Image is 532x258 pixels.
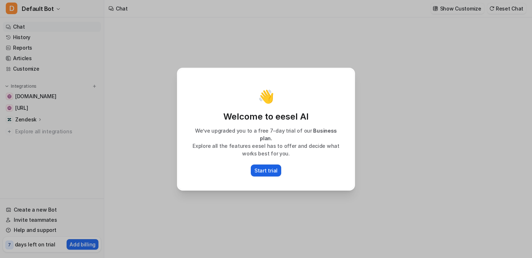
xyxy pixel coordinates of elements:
p: 👋 [258,89,274,104]
button: Start trial [251,165,281,176]
p: Welcome to eesel AI [185,111,347,122]
p: Start trial [254,167,278,174]
p: We’ve upgraded you to a free 7-day trial of our [185,127,347,142]
p: Explore all the features eesel has to offer and decide what works best for you. [185,142,347,157]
